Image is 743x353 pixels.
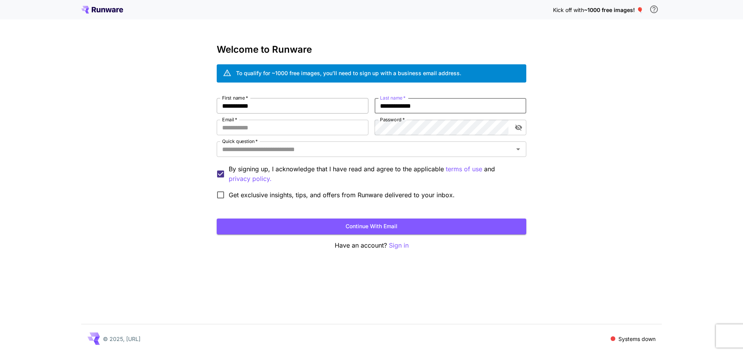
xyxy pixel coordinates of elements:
label: Quick question [222,138,258,145]
p: © 2025, [URL] [103,335,140,343]
button: Sign in [389,241,409,250]
label: First name [222,95,248,101]
label: Password [380,116,405,123]
label: Last name [380,95,406,101]
label: Email [222,116,237,123]
button: By signing up, I acknowledge that I have read and agree to the applicable and privacy policy. [446,164,482,174]
span: ~1000 free images! 🎈 [584,7,643,13]
button: By signing up, I acknowledge that I have read and agree to the applicable terms of use and [229,174,272,184]
button: Open [513,144,524,155]
button: toggle password visibility [512,121,526,134]
button: Continue with email [217,219,526,234]
span: Kick off with [553,7,584,13]
p: Systems down [618,335,656,343]
button: In order to qualify for free credit, you need to sign up with a business email address and click ... [646,2,662,17]
div: To qualify for ~1000 free images, you’ll need to sign up with a business email address. [236,69,461,77]
h3: Welcome to Runware [217,44,526,55]
p: Have an account? [217,241,526,250]
p: terms of use [446,164,482,174]
p: privacy policy. [229,174,272,184]
span: Get exclusive insights, tips, and offers from Runware delivered to your inbox. [229,190,455,200]
p: By signing up, I acknowledge that I have read and agree to the applicable and [229,164,520,184]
